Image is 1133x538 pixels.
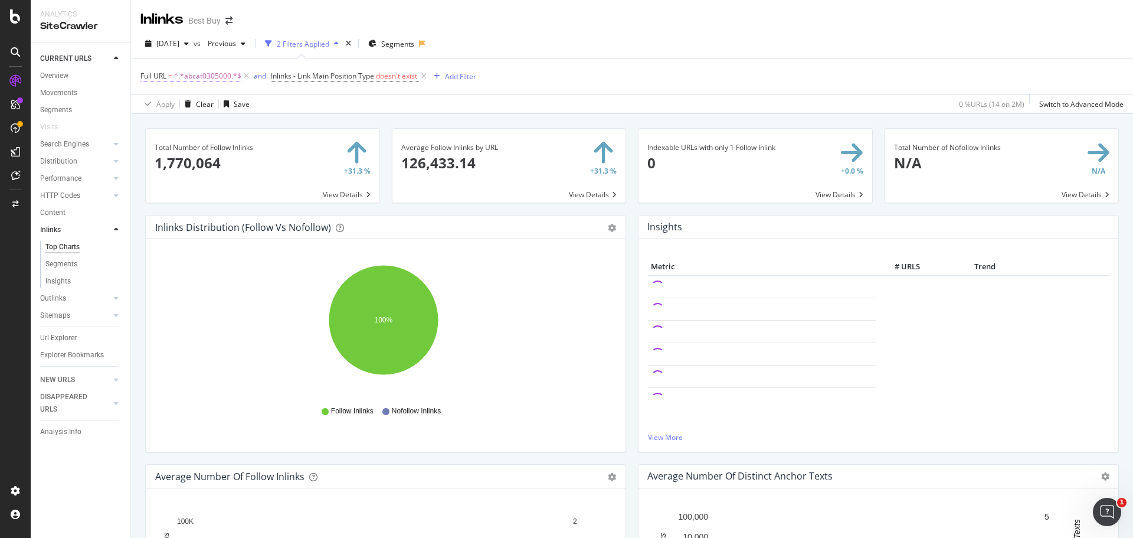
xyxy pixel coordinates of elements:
div: gear [608,473,616,481]
h4: Average Number of Distinct Anchor Texts [647,468,833,484]
a: Distribution [40,155,110,168]
a: Content [40,207,122,219]
span: Segments [381,39,414,49]
div: gear [608,224,616,232]
text: 5 [1044,513,1049,522]
th: Metric [648,258,876,276]
div: Overview [40,70,68,82]
a: Performance [40,172,110,185]
text: 2 [573,517,577,526]
div: HTTP Codes [40,190,80,202]
span: Inlinks - Link Main Position Type [271,71,374,81]
a: CURRENT URLS [40,53,110,65]
th: Trend [923,258,1047,276]
a: DISAPPEARED URLS [40,391,110,416]
div: and [254,71,266,81]
a: HTTP Codes [40,190,110,202]
div: Save [234,99,250,109]
text: 100K [177,517,194,526]
span: Full URL [140,71,166,81]
div: Analytics [40,9,121,19]
div: Visits [40,121,58,133]
a: View More [648,432,1109,442]
div: Sitemaps [40,309,70,322]
div: NEW URLS [40,374,75,386]
div: Average Number of Follow Inlinks [155,471,304,482]
div: SiteCrawler [40,19,121,33]
div: 0 % URLs ( 14 on 2M ) [959,99,1024,109]
a: Insights [45,275,122,288]
a: Top Charts [45,241,122,253]
div: Apply [156,99,175,109]
svg: A chart. [155,258,612,395]
div: Clear [196,99,214,109]
span: Nofollow Inlinks [392,406,441,416]
div: Top Charts [45,241,80,253]
span: 2025 Aug. 19th [156,38,179,48]
a: Overview [40,70,122,82]
div: Inlinks [40,224,61,236]
span: 1 [1117,498,1127,507]
a: NEW URLS [40,374,110,386]
span: = [168,71,172,81]
a: Segments [45,258,122,270]
span: doesn't exist [376,71,417,81]
i: Options [1101,472,1109,481]
span: vs [194,38,203,48]
span: Previous [203,38,236,48]
a: Segments [40,104,122,116]
div: Analysis Info [40,426,81,438]
button: Apply [140,94,175,113]
button: 2 Filters Applied [260,34,343,53]
div: Add Filter [445,71,476,81]
button: [DATE] [140,34,194,53]
button: Switch to Advanced Mode [1034,94,1124,113]
div: Best Buy [188,15,221,27]
text: 100% [375,316,393,324]
div: Inlinks [140,9,184,30]
a: Outlinks [40,292,110,305]
div: arrow-right-arrow-left [225,17,233,25]
a: Inlinks [40,224,110,236]
a: Analysis Info [40,426,122,438]
div: Outlinks [40,292,66,305]
div: times [343,38,353,50]
button: Clear [180,94,214,113]
a: Search Engines [40,138,110,151]
div: Movements [40,87,77,99]
div: Content [40,207,66,219]
div: Segments [45,258,77,270]
div: Switch to Advanced Mode [1039,99,1124,109]
div: 2 Filters Applied [277,39,329,49]
button: Segments [364,34,419,53]
a: Explorer Bookmarks [40,349,122,361]
button: Save [219,94,250,113]
div: Segments [40,104,72,116]
th: # URLS [876,258,923,276]
div: Performance [40,172,81,185]
h4: Insights [647,219,682,235]
button: Previous [203,34,250,53]
a: Url Explorer [40,332,122,344]
div: Inlinks Distribution (Follow vs Nofollow) [155,221,331,233]
a: Visits [40,121,70,133]
a: Sitemaps [40,309,110,322]
button: and [254,70,266,81]
a: Movements [40,87,122,99]
div: Url Explorer [40,332,77,344]
div: Distribution [40,155,77,168]
text: 100,000 [678,513,708,522]
div: DISAPPEARED URLS [40,391,100,416]
div: CURRENT URLS [40,53,91,65]
iframe: Intercom live chat [1093,498,1121,526]
span: Follow Inlinks [331,406,374,416]
div: Search Engines [40,138,89,151]
div: Explorer Bookmarks [40,349,104,361]
span: ^.*abcat0305000.*$ [174,68,241,84]
button: Add Filter [429,69,476,83]
div: Insights [45,275,71,288]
